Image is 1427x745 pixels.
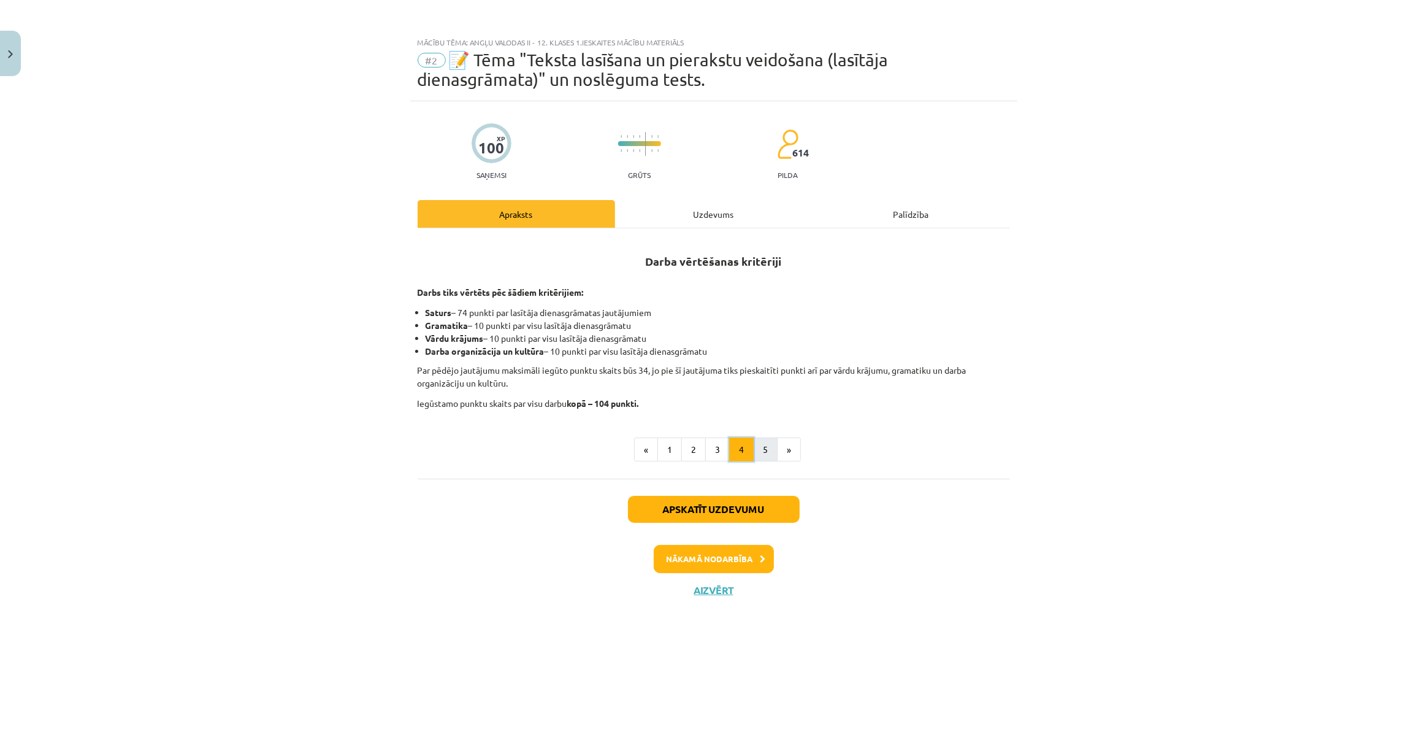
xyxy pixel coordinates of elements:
[418,287,584,298] strong: Darbs tiks vērtēts pēc šādiem kritērijiem:
[705,438,730,462] button: 3
[681,438,706,462] button: 2
[792,147,809,158] span: 614
[813,200,1010,228] div: Palīdzība
[628,496,800,523] button: Apskatīt uzdevumu
[657,438,682,462] button: 1
[567,398,639,409] strong: kopā – 104 punkti.
[778,171,797,179] p: pilda
[645,132,646,156] img: icon-long-line-d9ea69661e0d244f92f715978eff75569469978d946b2353a9bb055b3ed8787d.svg
[628,171,651,179] p: Grūts
[729,438,754,462] button: 4
[654,545,774,573] button: Nākamā nodarbība
[426,345,545,357] strong: Darba organizācija un kultūra
[418,364,1010,390] p: Par pēdējo jautājumu maksimāli iegūto punktu skaits būs 34, jo pie šī jautājuma tiks pieskaitīti ...
[651,149,652,152] img: icon-short-line-57e1e144782c952c97e751825c79c345078a6d821885a25fce030b3d8c18986b.svg
[615,200,813,228] div: Uzdevums
[657,149,659,152] img: icon-short-line-57e1e144782c952c97e751825c79c345078a6d821885a25fce030b3d8c18986b.svg
[426,306,1010,319] li: – 74 punkti par lasītāja dienasgrāmatas jautājumiem
[418,38,1010,47] div: Mācību tēma: Angļu valodas ii - 12. klases 1.ieskaites mācību materiāls
[657,135,659,138] img: icon-short-line-57e1e144782c952c97e751825c79c345078a6d821885a25fce030b3d8c18986b.svg
[418,438,1010,462] nav: Page navigation example
[472,171,511,179] p: Saņemsi
[777,129,798,160] img: students-c634bb4e5e11cddfef0936a35e636f08e4e9abd3cc4e673bd6f9a4125e45ecb1.svg
[418,397,1010,410] p: Iegūstamo punktu skaits par visu darbu
[691,584,737,596] button: Aizvērt
[634,438,658,462] button: «
[651,135,652,138] img: icon-short-line-57e1e144782c952c97e751825c79c345078a6d821885a25fce030b3d8c18986b.svg
[621,135,622,138] img: icon-short-line-57e1e144782c952c97e751825c79c345078a6d821885a25fce030b3d8c18986b.svg
[621,149,622,152] img: icon-short-line-57e1e144782c952c97e751825c79c345078a6d821885a25fce030b3d8c18986b.svg
[753,438,778,462] button: 5
[497,135,505,142] span: XP
[478,139,504,156] div: 100
[426,320,469,331] strong: Gramatika
[426,333,484,344] strong: Vārdu krājums
[426,307,452,318] strong: Saturs
[639,135,640,138] img: icon-short-line-57e1e144782c952c97e751825c79c345078a6d821885a25fce030b3d8c18986b.svg
[418,50,889,90] span: 📝 Tēma "Teksta lasīšana un pierakstu veidošana (lasītāja dienasgrāmata)" un noslēguma tests.
[639,149,640,152] img: icon-short-line-57e1e144782c952c97e751825c79c345078a6d821885a25fce030b3d8c18986b.svg
[646,254,782,268] strong: Darba vērtēšanas kritēriji
[426,319,1010,332] li: – 10 punkti par visu lasītāja dienasgrāmatu
[633,135,634,138] img: icon-short-line-57e1e144782c952c97e751825c79c345078a6d821885a25fce030b3d8c18986b.svg
[633,149,634,152] img: icon-short-line-57e1e144782c952c97e751825c79c345078a6d821885a25fce030b3d8c18986b.svg
[426,345,1010,358] li: – 10 punkti par visu lasītāja dienasgrāmatu
[418,200,615,228] div: Apraksts
[627,135,628,138] img: icon-short-line-57e1e144782c952c97e751825c79c345078a6d821885a25fce030b3d8c18986b.svg
[8,50,13,58] img: icon-close-lesson-0947bae3869378f0d4975bcd49f059093ad1ed9edebbc8119c70593378902aed.svg
[418,53,446,68] span: #2
[777,438,801,462] button: »
[426,332,1010,345] li: – 10 punkti par visu lasītāja dienasgrāmatu
[627,149,628,152] img: icon-short-line-57e1e144782c952c97e751825c79c345078a6d821885a25fce030b3d8c18986b.svg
